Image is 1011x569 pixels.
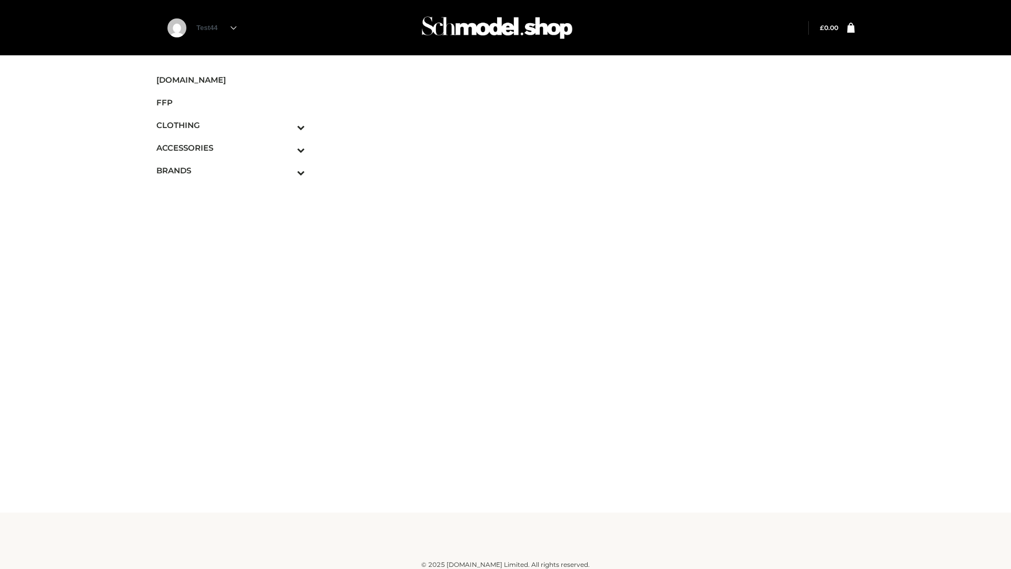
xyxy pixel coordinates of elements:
a: £0.00 [820,24,838,32]
img: Schmodel Admin 964 [418,7,576,48]
a: ACCESSORIESToggle Submenu [156,136,305,159]
button: Toggle Submenu [268,114,305,136]
span: [DOMAIN_NAME] [156,74,305,86]
bdi: 0.00 [820,24,838,32]
button: Toggle Submenu [268,159,305,182]
a: CLOTHINGToggle Submenu [156,114,305,136]
span: ACCESSORIES [156,142,305,154]
a: [DOMAIN_NAME] [156,68,305,91]
a: FFP [156,91,305,114]
span: CLOTHING [156,119,305,131]
span: FFP [156,96,305,109]
span: BRANDS [156,164,305,176]
a: BRANDSToggle Submenu [156,159,305,182]
button: Toggle Submenu [268,136,305,159]
span: £ [820,24,824,32]
a: Test44 [196,24,236,32]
